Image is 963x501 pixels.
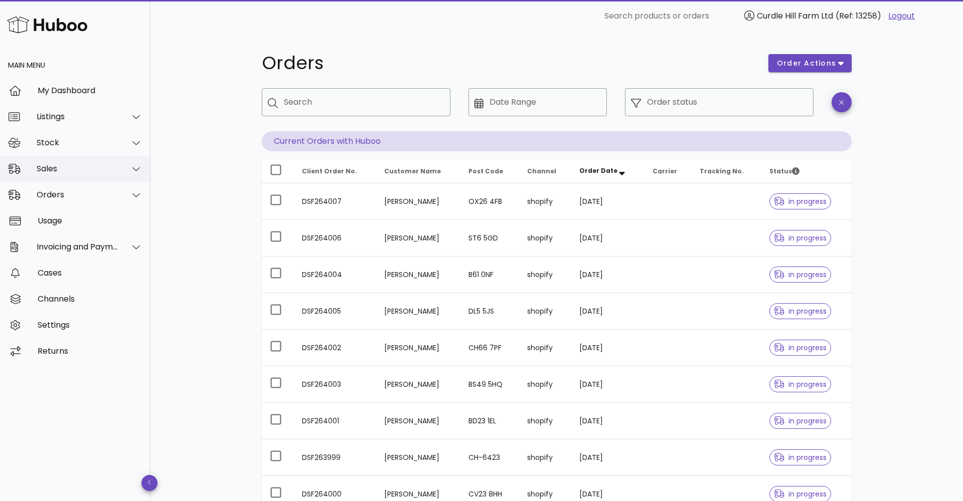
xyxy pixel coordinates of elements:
[519,159,571,183] th: Channel
[571,293,645,330] td: [DATE]
[38,346,142,356] div: Returns
[519,183,571,220] td: shopify
[262,131,852,151] p: Current Orders with Huboo
[376,183,460,220] td: [PERSON_NAME]
[376,257,460,293] td: [PERSON_NAME]
[769,167,799,175] span: Status
[37,190,118,199] div: Orders
[836,10,881,22] span: (Ref: 13258)
[700,167,744,175] span: Tracking No.
[262,54,756,72] h1: Orders
[519,403,571,439] td: shopify
[571,330,645,366] td: [DATE]
[460,330,519,366] td: CH66 7PF
[294,330,376,366] td: DSF264002
[645,159,692,183] th: Carrier
[37,138,118,147] div: Stock
[294,159,376,183] th: Client Order No.
[37,112,118,121] div: Listings
[571,159,645,183] th: Order Date: Sorted descending. Activate to remove sorting.
[384,167,441,175] span: Customer Name
[774,344,827,351] span: in progress
[376,159,460,183] th: Customer Name
[294,220,376,257] td: DSF264006
[774,308,827,315] span: in progress
[519,257,571,293] td: shopify
[376,439,460,476] td: [PERSON_NAME]
[294,257,376,293] td: DSF264004
[527,167,556,175] span: Channel
[571,366,645,403] td: [DATE]
[376,403,460,439] td: [PERSON_NAME]
[376,293,460,330] td: [PERSON_NAME]
[294,403,376,439] td: DSF264001
[571,183,645,220] td: [DATE]
[294,366,376,403] td: DSF264003
[571,220,645,257] td: [DATE]
[460,183,519,220] td: OX26 4FB
[653,167,677,175] span: Carrier
[376,330,460,366] td: [PERSON_NAME]
[468,167,503,175] span: Post Code
[768,54,852,72] button: order actions
[294,293,376,330] td: DSF264005
[761,159,852,183] th: Status
[774,271,827,278] span: in progress
[37,242,118,252] div: Invoicing and Payments
[38,320,142,330] div: Settings
[519,220,571,257] td: shopify
[38,294,142,304] div: Channels
[376,366,460,403] td: [PERSON_NAME]
[376,220,460,257] td: [PERSON_NAME]
[38,86,142,95] div: My Dashboard
[571,439,645,476] td: [DATE]
[460,366,519,403] td: BS49 5HQ
[692,159,761,183] th: Tracking No.
[460,159,519,183] th: Post Code
[579,166,617,175] span: Order Date
[774,417,827,424] span: in progress
[460,403,519,439] td: BD23 1EL
[774,381,827,388] span: in progress
[757,10,833,22] span: Curdle Hill Farm Ltd
[519,330,571,366] td: shopify
[460,257,519,293] td: B61 0NF
[519,293,571,330] td: shopify
[571,257,645,293] td: [DATE]
[294,439,376,476] td: DSF263999
[7,14,87,36] img: Huboo Logo
[774,198,827,205] span: in progress
[38,216,142,225] div: Usage
[776,58,837,69] span: order actions
[294,183,376,220] td: DSF264007
[302,167,357,175] span: Client Order No.
[774,234,827,241] span: in progress
[519,439,571,476] td: shopify
[37,164,118,173] div: Sales
[460,220,519,257] td: ST6 5GD
[38,268,142,278] div: Cases
[774,454,827,461] span: in progress
[460,293,519,330] td: DL5 5JS
[460,439,519,476] td: CH-6423
[571,403,645,439] td: [DATE]
[519,366,571,403] td: shopify
[888,10,915,22] a: Logout
[774,490,827,497] span: in progress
